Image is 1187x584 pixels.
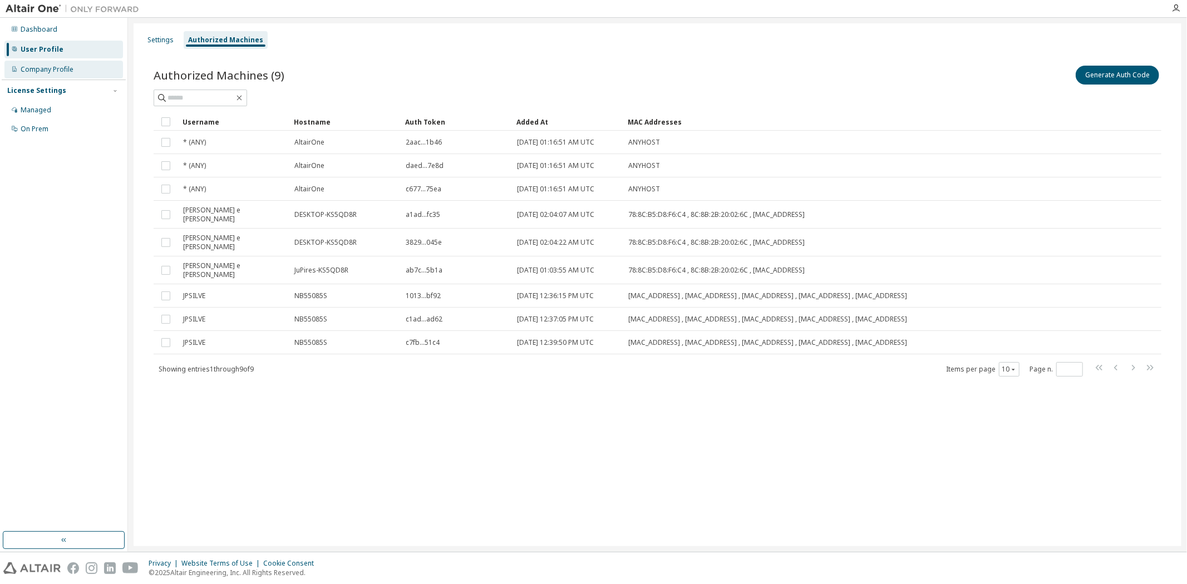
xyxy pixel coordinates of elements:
[628,338,907,347] span: [MAC_ADDRESS] , [MAC_ADDRESS] , [MAC_ADDRESS] , [MAC_ADDRESS] , [MAC_ADDRESS]
[294,291,327,300] span: NB55085S
[183,261,284,279] span: [PERSON_NAME] e [PERSON_NAME]
[86,562,97,574] img: instagram.svg
[147,36,174,44] div: Settings
[7,86,66,95] div: License Settings
[149,559,181,568] div: Privacy
[188,36,263,44] div: Authorized Machines
[294,266,348,275] span: JuPires-KS5QD8R
[294,113,396,131] div: Hostname
[628,315,907,324] span: [MAC_ADDRESS] , [MAC_ADDRESS] , [MAC_ADDRESS] , [MAC_ADDRESS] , [MAC_ADDRESS]
[67,562,79,574] img: facebook.svg
[517,291,594,300] span: [DATE] 12:36:15 PM UTC
[294,210,357,219] span: DESKTOP-KS5QD8R
[406,291,441,300] span: 1013...bf92
[517,161,594,170] span: [DATE] 01:16:51 AM UTC
[21,65,73,74] div: Company Profile
[294,161,324,170] span: AltairOne
[517,185,594,194] span: [DATE] 01:16:51 AM UTC
[21,25,57,34] div: Dashboard
[517,210,594,219] span: [DATE] 02:04:07 AM UTC
[183,185,206,194] span: * (ANY)
[406,138,442,147] span: 2aac...1b46
[294,138,324,147] span: AltairOne
[6,3,145,14] img: Altair One
[294,238,357,247] span: DESKTOP-KS5QD8R
[149,568,321,577] p: © 2025 Altair Engineering, Inc. All Rights Reserved.
[517,338,594,347] span: [DATE] 12:39:50 PM UTC
[183,206,284,224] span: [PERSON_NAME] e [PERSON_NAME]
[183,291,205,300] span: JPSILVE
[628,291,907,300] span: [MAC_ADDRESS] , [MAC_ADDRESS] , [MAC_ADDRESS] , [MAC_ADDRESS] , [MAC_ADDRESS]
[406,185,441,194] span: c677...75ea
[406,338,440,347] span: c7fb...51c4
[159,364,254,374] span: Showing entries 1 through 9 of 9
[3,562,61,574] img: altair_logo.svg
[406,161,444,170] span: daed...7e8d
[21,106,51,115] div: Managed
[181,559,263,568] div: Website Terms of Use
[1076,66,1159,85] button: Generate Auth Code
[628,266,805,275] span: 78:8C:B5:D8:F6:C4 , 8C:8B:2B:20:02:6C , [MAC_ADDRESS]
[294,315,327,324] span: NB55085S
[183,315,205,324] span: JPSILVE
[628,185,660,194] span: ANYHOST
[517,138,594,147] span: [DATE] 01:16:51 AM UTC
[628,210,805,219] span: 78:8C:B5:D8:F6:C4 , 8C:8B:2B:20:02:6C , [MAC_ADDRESS]
[406,210,440,219] span: a1ad...fc35
[1002,365,1017,374] button: 10
[946,362,1019,377] span: Items per page
[183,138,206,147] span: * (ANY)
[183,113,285,131] div: Username
[21,45,63,54] div: User Profile
[628,161,660,170] span: ANYHOST
[516,113,619,131] div: Added At
[628,238,805,247] span: 78:8C:B5:D8:F6:C4 , 8C:8B:2B:20:02:6C , [MAC_ADDRESS]
[405,113,508,131] div: Auth Token
[104,562,116,574] img: linkedin.svg
[406,315,442,324] span: c1ad...ad62
[183,338,205,347] span: JPSILVE
[628,113,1045,131] div: MAC Addresses
[628,138,660,147] span: ANYHOST
[517,266,594,275] span: [DATE] 01:03:55 AM UTC
[294,338,327,347] span: NB55085S
[294,185,324,194] span: AltairOne
[21,125,48,133] div: On Prem
[154,67,284,83] span: Authorized Machines (9)
[517,238,594,247] span: [DATE] 02:04:22 AM UTC
[1030,362,1083,377] span: Page n.
[263,559,321,568] div: Cookie Consent
[406,266,442,275] span: ab7c...5b1a
[183,234,284,251] span: [PERSON_NAME] e [PERSON_NAME]
[517,315,594,324] span: [DATE] 12:37:05 PM UTC
[406,238,442,247] span: 3829...045e
[122,562,139,574] img: youtube.svg
[183,161,206,170] span: * (ANY)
